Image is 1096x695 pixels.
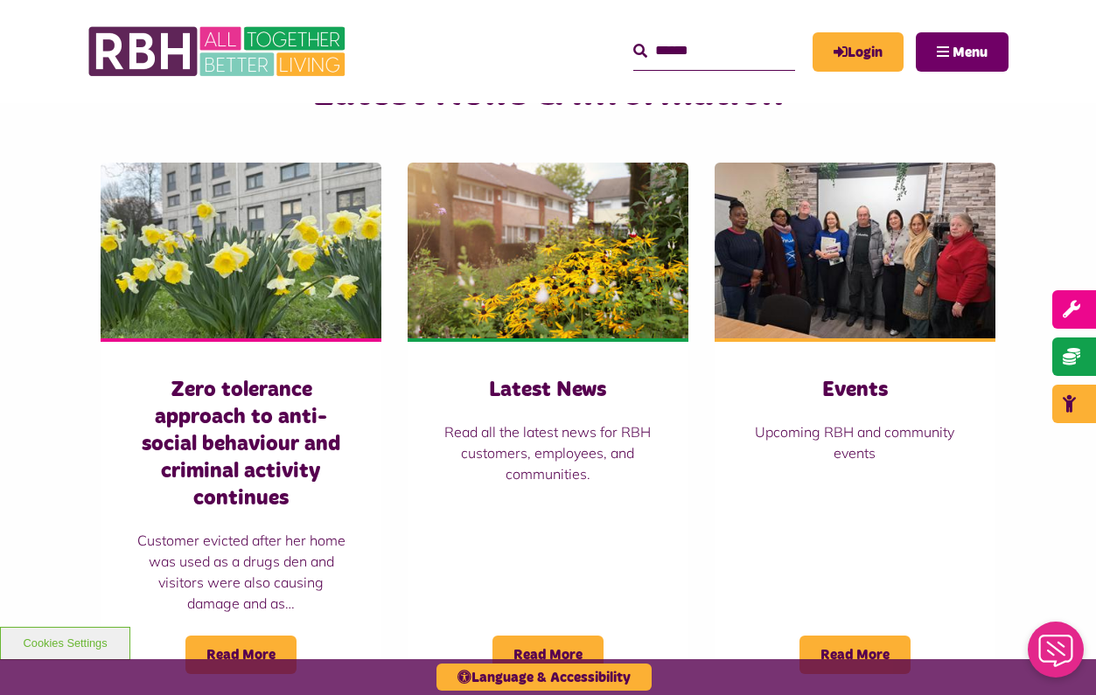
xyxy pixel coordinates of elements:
p: Customer evicted after her home was used as a drugs den and visitors were also causing damage and... [136,530,346,614]
img: Freehold [101,163,381,338]
img: RBH [87,17,350,86]
h3: Zero tolerance approach to anti-social behaviour and criminal activity continues [136,377,346,513]
span: Menu [953,45,988,59]
span: Read More [185,636,297,674]
p: Upcoming RBH and community events [750,421,960,463]
button: Navigation [916,32,1009,72]
img: Group photo of customers and colleagues at Spotland Community Centre [715,163,995,338]
p: Read all the latest news for RBH customers, employees, and communities. [443,421,653,484]
img: SAZ MEDIA RBH HOUSING4 [408,163,688,338]
input: Search [633,32,795,70]
a: MyRBH [813,32,904,72]
h3: Events [750,377,960,404]
iframe: Netcall Web Assistant for live chat [1017,616,1096,695]
button: Language & Accessibility [436,664,652,691]
h3: Latest News [443,377,653,404]
span: Read More [799,636,911,674]
span: Read More [492,636,604,674]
